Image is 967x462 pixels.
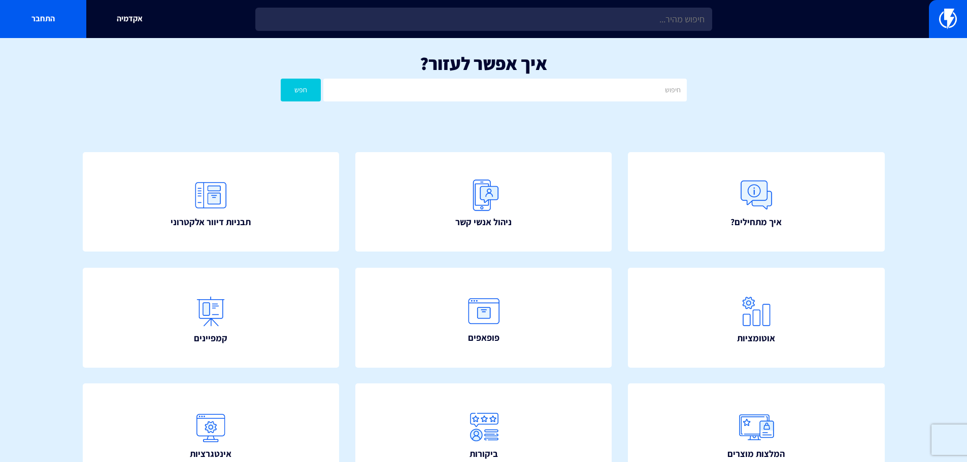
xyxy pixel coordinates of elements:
h1: איך אפשר לעזור? [15,53,952,74]
input: חיפוש [323,79,686,101]
a: פופאפים [355,268,612,368]
a: קמפיינים [83,268,340,368]
a: איך מתחילים? [628,152,885,252]
input: חיפוש מהיר... [255,8,712,31]
span: ניהול אנשי קשר [455,216,512,229]
span: איך מתחילים? [730,216,782,229]
span: תבניות דיוור אלקטרוני [171,216,251,229]
a: תבניות דיוור אלקטרוני [83,152,340,252]
span: אוטומציות [737,332,775,345]
span: קמפיינים [194,332,227,345]
a: ניהול אנשי קשר [355,152,612,252]
span: אינטגרציות [190,447,231,460]
button: חפש [281,79,321,101]
span: ביקורות [470,447,498,460]
a: אוטומציות [628,268,885,368]
span: פופאפים [468,331,499,344]
span: המלצות מוצרים [727,447,785,460]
